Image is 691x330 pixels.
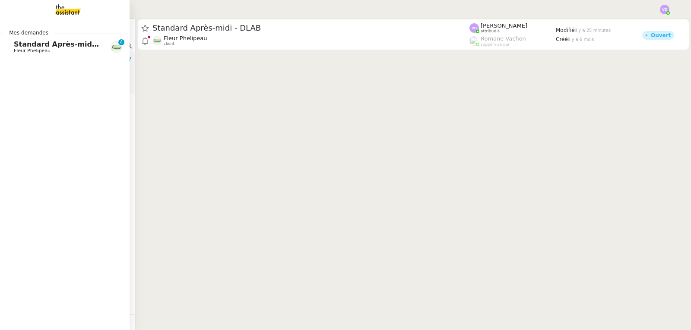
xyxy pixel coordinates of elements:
div: Ouvert [651,33,671,38]
img: 7f9b6497-4ade-4d5b-ae17-2cbe23708554 [152,36,162,45]
span: il y a 25 minutes [575,28,611,33]
img: svg [469,23,479,33]
span: suppervisé par [481,42,510,47]
span: client [164,41,174,46]
span: Standard Après-midi - DLAB [152,24,469,32]
p: 4 [120,39,123,47]
span: Mes demandes [4,28,54,37]
span: Modifié [556,27,575,33]
span: Romane Vachon [481,35,526,42]
img: users%2FyQfMwtYgTqhRP2YHWHmG2s2LYaD3%2Favatar%2Fprofile-pic.png [469,36,479,46]
img: svg [660,5,669,14]
span: Fleur Phelipeau [164,35,207,41]
app-user-label: attribué à [469,22,556,34]
nz-badge-sup: 4 [118,39,124,45]
span: Standard Après-midi - DLAB [14,40,123,48]
span: attribué à [481,29,500,34]
span: Fleur Phelipeau [14,48,51,53]
img: 7f9b6497-4ade-4d5b-ae17-2cbe23708554 [111,41,123,53]
span: il y a 6 mois [568,37,594,42]
app-user-label: suppervisé par [469,35,556,47]
span: [PERSON_NAME] [481,22,527,29]
app-user-detailed-label: client [152,35,469,46]
span: Créé [556,36,568,42]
